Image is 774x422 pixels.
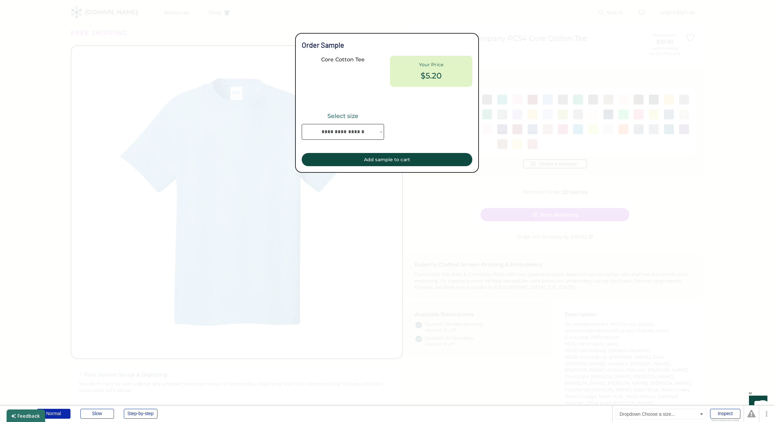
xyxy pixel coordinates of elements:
img: yH5BAEAAAAALAAAAAABAAEAAAIBRAA7 [302,68,343,109]
div: Slow [80,409,114,419]
div: Show responsive boxes [710,419,740,422]
div: $5.20 [421,71,442,81]
iframe: Front Chat [743,392,771,421]
div: Debugger [7,406,27,416]
div: Select size [327,113,358,120]
img: yH5BAEAAAAALAAAAAABAAEAAAIBRAA7 [343,68,384,109]
h2: Order Sample [302,40,344,50]
div: Your Price [419,62,444,68]
button: Add sample to cart [302,153,472,166]
div: Inspect [710,409,740,419]
div: Dropdown Choose a size... [616,409,706,419]
div: Normal [37,409,70,419]
div: Core Cotton Tee [302,56,384,64]
div: Step-by-step [124,409,157,419]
